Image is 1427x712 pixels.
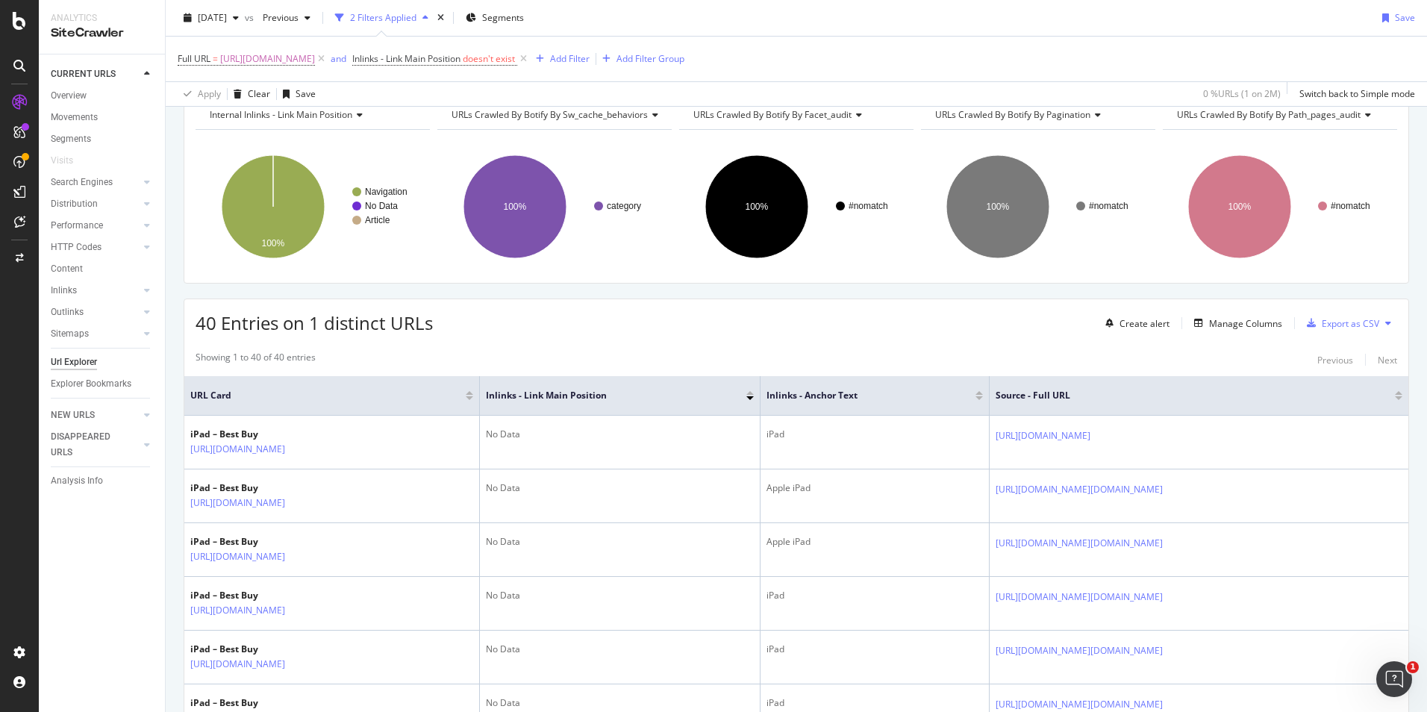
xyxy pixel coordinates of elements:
div: iPad – Best Buy [190,696,350,710]
button: Manage Columns [1188,314,1282,332]
div: Outlinks [51,305,84,320]
a: Overview [51,88,154,104]
div: and [331,52,346,65]
div: iPad – Best Buy [190,535,350,549]
div: 2 Filters Applied [350,11,416,24]
div: Apple iPad [766,481,983,495]
div: DISAPPEARED URLS [51,429,126,460]
div: Manage Columns [1209,317,1282,330]
button: Add Filter Group [596,50,684,68]
button: [DATE] [178,6,245,30]
svg: A chart. [1163,142,1395,272]
div: Save [296,87,316,100]
a: Url Explorer [51,355,154,370]
text: #nomatch [1089,201,1128,211]
div: Distribution [51,196,98,212]
span: 1 [1407,661,1419,673]
h4: URLs Crawled By Botify By sw_cache_behaviors [449,103,670,127]
div: HTTP Codes [51,240,102,255]
a: Movements [51,110,154,125]
button: Switch back to Simple mode [1293,82,1415,106]
span: Inlinks - Link Main Position [486,389,724,402]
div: A chart. [921,142,1153,272]
div: Analysis Info [51,473,103,489]
div: iPad [766,589,983,602]
a: [URL][DOMAIN_NAME] [190,603,285,618]
a: Outlinks [51,305,140,320]
button: Save [277,82,316,106]
a: [URL][DOMAIN_NAME][DOMAIN_NAME] [996,590,1163,605]
div: Showing 1 to 40 of 40 entries [196,351,316,369]
div: Explorer Bookmarks [51,376,131,392]
span: 40 Entries on 1 distinct URLs [196,310,433,335]
span: Inlinks - Anchor Text [766,389,953,402]
text: Navigation [365,187,408,197]
a: [URL][DOMAIN_NAME] [190,442,285,457]
div: Export as CSV [1322,317,1379,330]
a: [URL][DOMAIN_NAME][DOMAIN_NAME] [996,536,1163,551]
text: No Data [365,201,398,211]
div: No Data [486,428,754,441]
a: HTTP Codes [51,240,140,255]
div: Create alert [1120,317,1170,330]
a: Segments [51,131,154,147]
div: SiteCrawler [51,25,153,42]
span: Internal Inlinks - Link Main Position [210,108,352,121]
a: Performance [51,218,140,234]
div: Next [1378,354,1397,366]
div: iPad [766,428,983,441]
div: Overview [51,88,87,104]
div: Save [1395,11,1415,24]
a: [URL][DOMAIN_NAME] [190,496,285,510]
text: 100% [987,202,1010,212]
span: Inlinks - Link Main Position [352,52,460,65]
a: Analysis Info [51,473,154,489]
a: Sitemaps [51,326,140,342]
div: Movements [51,110,98,125]
text: 100% [262,238,285,249]
a: Content [51,261,154,277]
div: times [434,10,447,25]
a: Distribution [51,196,140,212]
button: 2 Filters Applied [329,6,434,30]
button: Export as CSV [1301,311,1379,335]
div: 0 % URLs ( 1 on 2M ) [1203,87,1281,100]
div: No Data [486,589,754,602]
div: Apply [198,87,221,100]
text: #nomatch [1331,201,1370,211]
div: Search Engines [51,175,113,190]
div: No Data [486,696,754,710]
button: Add Filter [530,50,590,68]
div: Add Filter [550,52,590,65]
a: NEW URLS [51,407,140,423]
span: URLs Crawled By Botify By sw_cache_behaviors [452,108,648,121]
div: Segments [51,131,91,147]
h4: URLs Crawled By Botify By facet_audit [690,103,900,127]
span: = [213,52,218,65]
h4: URLs Crawled By Botify By pagination [932,103,1142,127]
text: category [607,201,641,211]
span: URLs Crawled By Botify By path_pages_audit [1177,108,1361,121]
text: #nomatch [849,201,888,211]
text: 100% [746,202,769,212]
div: Visits [51,153,73,169]
button: Apply [178,82,221,106]
svg: A chart. [196,142,430,272]
span: doesn't exist [463,52,515,65]
a: [URL][DOMAIN_NAME][DOMAIN_NAME] [996,482,1163,497]
span: 2025 Jul. 29th [198,11,227,24]
div: iPad – Best Buy [190,643,350,656]
button: Clear [228,82,270,106]
a: Explorer Bookmarks [51,376,154,392]
text: 100% [504,202,527,212]
svg: A chart. [679,142,914,272]
div: iPad [766,643,983,656]
text: 100% [1228,202,1252,212]
button: Segments [460,6,530,30]
div: iPad – Best Buy [190,428,350,441]
span: URL Card [190,389,462,402]
div: A chart. [437,142,672,272]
